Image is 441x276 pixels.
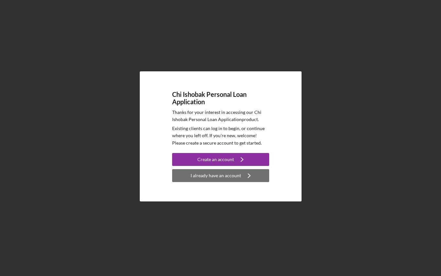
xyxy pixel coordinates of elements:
[197,153,234,166] div: Create an account
[191,169,241,182] div: I already have an account
[172,91,269,106] h4: Chi Ishobak Personal Loan Application
[172,125,269,147] p: Existing clients can log in to begin, or continue where you left off. If you're new, welcome! Ple...
[172,169,269,182] button: I already have an account
[172,153,269,168] a: Create an account
[172,109,269,123] p: Thanks for your interest in accessing our Chi Ishobak Personal Loan Application product.
[172,153,269,166] button: Create an account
